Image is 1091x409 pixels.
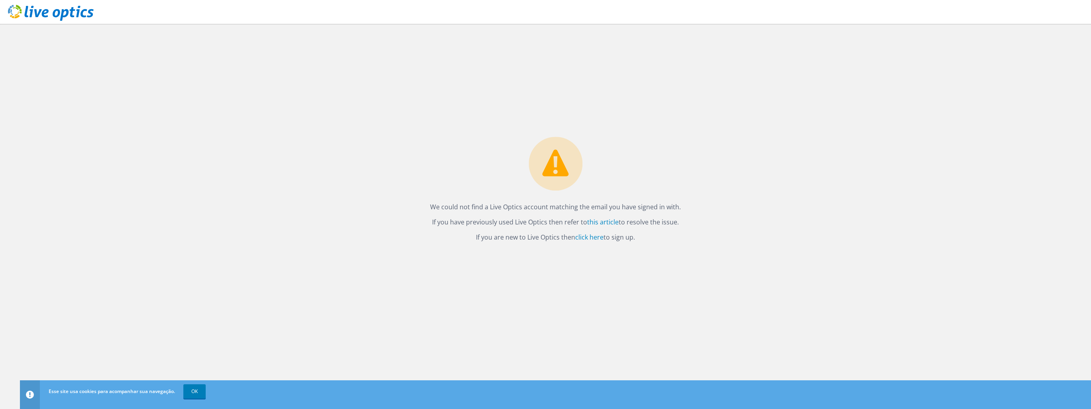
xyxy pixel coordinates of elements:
p: If you are new to Live Optics then to sign up. [430,232,681,243]
span: Esse site usa cookies para acompanhar sua navegação. [49,388,175,395]
a: click here [575,233,603,242]
p: If you have previously used Live Optics then refer to to resolve the issue. [430,216,681,228]
p: We could not find a Live Optics account matching the email you have signed in with. [430,201,681,212]
a: this article [587,218,619,226]
a: OK [183,384,206,399]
